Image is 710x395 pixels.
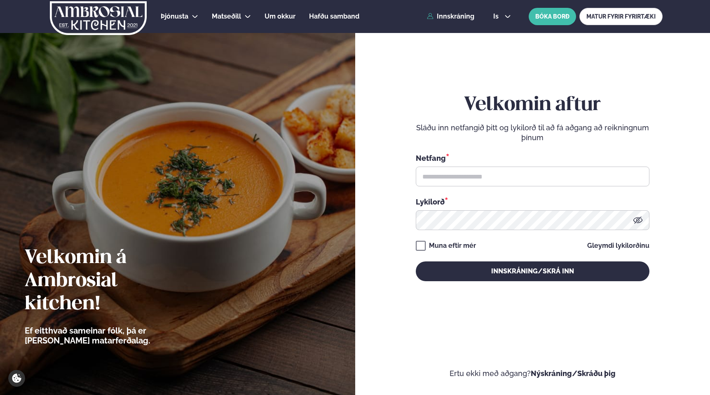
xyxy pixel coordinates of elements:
a: Um okkur [265,12,295,21]
a: Cookie settings [8,370,25,387]
h2: Velkomin á Ambrosial kitchen! [25,247,196,316]
p: Sláðu inn netfangið þitt og lykilorð til að fá aðgang að reikningnum þínum [416,123,649,143]
h2: Velkomin aftur [416,94,649,117]
button: BÓKA BORÐ [529,8,576,25]
span: Þjónusta [161,12,188,20]
a: Þjónusta [161,12,188,21]
a: Nýskráning/Skráðu þig [531,369,616,378]
img: logo [49,1,148,35]
a: Gleymdi lykilorðinu [587,242,649,249]
a: Matseðill [212,12,241,21]
button: is [487,13,518,20]
a: MATUR FYRIR FYRIRTÆKI [579,8,663,25]
button: Innskráning/Skrá inn [416,261,649,281]
a: Hafðu samband [309,12,359,21]
div: Netfang [416,153,649,163]
div: Lykilorð [416,196,649,207]
span: Um okkur [265,12,295,20]
p: Ef eitthvað sameinar fólk, þá er [PERSON_NAME] matarferðalag. [25,326,196,346]
span: Hafðu samband [309,12,359,20]
span: Matseðill [212,12,241,20]
a: Innskráning [427,13,474,20]
span: is [493,13,501,20]
p: Ertu ekki með aðgang? [380,369,686,379]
